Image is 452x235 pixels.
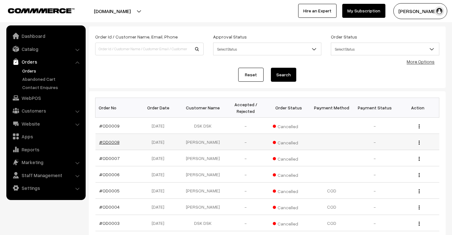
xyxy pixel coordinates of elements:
[353,98,396,118] th: Payment Status
[273,203,305,211] span: Cancelled
[224,150,267,166] td: -
[99,188,120,193] a: #OD0005
[298,4,337,18] a: Hire an Expert
[310,183,353,199] td: COD
[419,205,420,210] img: Menu
[419,173,420,177] img: Menu
[99,139,120,145] a: #OD0008
[99,156,120,161] a: #OD0007
[353,134,396,150] td: -
[273,170,305,178] span: Cancelled
[21,84,83,91] a: Contact Enquires
[8,92,83,104] a: WebPOS
[353,150,396,166] td: -
[21,67,83,74] a: Orders
[138,118,181,134] td: [DATE]
[396,98,439,118] th: Action
[8,30,83,42] a: Dashboard
[273,154,305,162] span: Cancelled
[99,220,120,226] a: #OD0003
[224,199,267,215] td: -
[213,43,322,55] span: Select Status
[181,150,225,166] td: [PERSON_NAME]
[181,134,225,150] td: [PERSON_NAME]
[238,68,264,82] a: Reset
[95,33,178,40] label: Order Id / Customer Name, Email, Phone
[419,124,420,128] img: Menu
[224,98,267,118] th: Accepted / Rejected
[8,56,83,67] a: Orders
[310,98,353,118] th: Payment Method
[342,4,385,18] a: My Subscription
[407,59,435,64] a: More Options
[138,98,181,118] th: Order Date
[8,43,83,55] a: Catalog
[99,172,120,177] a: #OD0006
[8,169,83,181] a: Staff Management
[181,183,225,199] td: [PERSON_NAME]
[213,33,247,40] label: Approval Status
[138,134,181,150] td: [DATE]
[213,44,321,55] span: Select Status
[331,43,439,55] span: Select Status
[181,166,225,183] td: [PERSON_NAME]
[273,186,305,195] span: Cancelled
[95,43,204,55] input: Order Id / Customer Name / Customer Email / Customer Phone
[419,189,420,193] img: Menu
[271,68,296,82] button: Search
[181,215,225,231] td: DSK DSK
[99,204,120,210] a: #OD0004
[8,144,83,155] a: Reports
[435,6,444,16] img: user
[181,98,225,118] th: Customer Name
[224,183,267,199] td: -
[393,3,447,19] button: [PERSON_NAME]…
[72,3,153,19] button: [DOMAIN_NAME]
[353,118,396,134] td: -
[267,98,311,118] th: Order Status
[273,138,305,146] span: Cancelled
[224,118,267,134] td: -
[419,157,420,161] img: Menu
[310,199,353,215] td: COD
[95,98,139,118] th: Order No
[99,123,120,128] a: #OD0009
[419,222,420,226] img: Menu
[224,215,267,231] td: -
[181,118,225,134] td: DSK DSK
[138,166,181,183] td: [DATE]
[273,121,305,130] span: Cancelled
[224,166,267,183] td: -
[138,199,181,215] td: [DATE]
[353,166,396,183] td: -
[419,141,420,145] img: Menu
[331,33,357,40] label: Order Status
[138,150,181,166] td: [DATE]
[8,131,83,142] a: Apps
[273,219,305,227] span: Cancelled
[8,156,83,168] a: Marketing
[181,199,225,215] td: [PERSON_NAME]
[353,183,396,199] td: -
[8,8,75,13] img: COMMMERCE
[353,199,396,215] td: -
[310,215,353,231] td: COD
[21,76,83,82] a: Abandoned Cart
[138,183,181,199] td: [DATE]
[8,182,83,194] a: Settings
[8,6,63,14] a: COMMMERCE
[138,215,181,231] td: [DATE]
[8,118,83,129] a: Website
[8,105,83,116] a: Customers
[224,134,267,150] td: -
[353,215,396,231] td: -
